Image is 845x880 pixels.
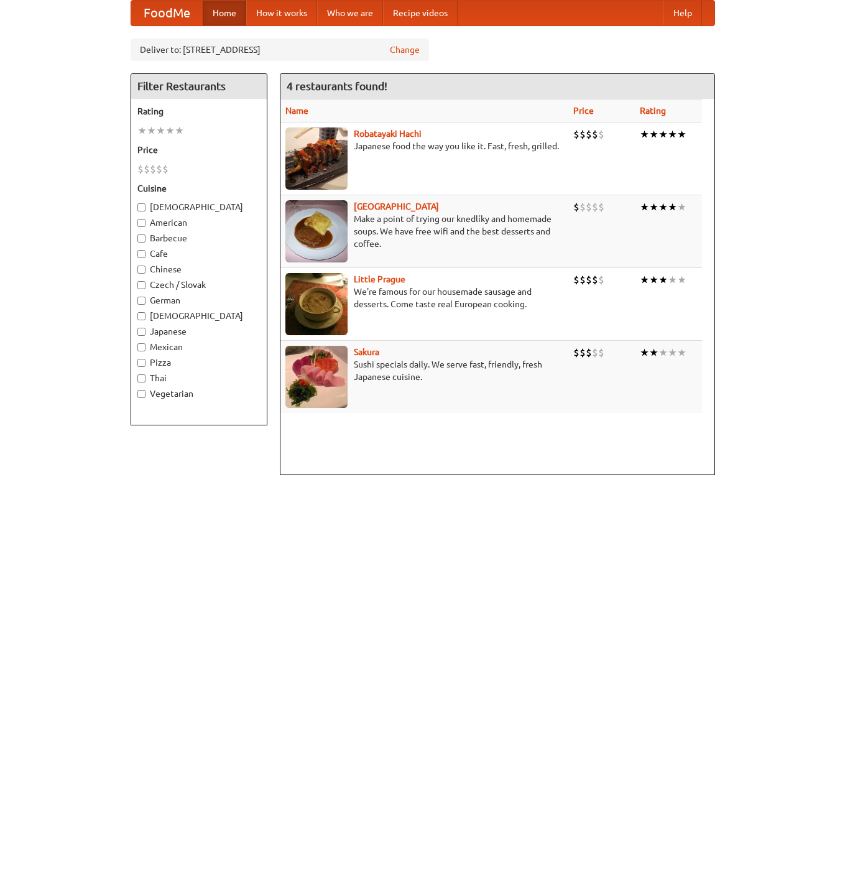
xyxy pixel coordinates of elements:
[165,124,175,137] li: ★
[137,341,261,353] label: Mexican
[658,273,668,287] li: ★
[640,106,666,116] a: Rating
[592,346,598,359] li: $
[579,346,586,359] li: $
[137,310,261,322] label: [DEMOGRAPHIC_DATA]
[162,162,169,176] li: $
[668,273,677,287] li: ★
[287,80,387,92] ng-pluralize: 4 restaurants found!
[137,294,261,307] label: German
[137,162,144,176] li: $
[285,358,564,383] p: Sushi specials daily. We serve fast, friendly, fresh Japanese cuisine.
[658,200,668,214] li: ★
[137,105,261,118] h5: Rating
[137,232,261,244] label: Barbecue
[663,1,702,25] a: Help
[175,124,184,137] li: ★
[317,1,383,25] a: Who we are
[677,200,686,214] li: ★
[137,263,261,276] label: Chinese
[640,346,649,359] li: ★
[137,328,145,336] input: Japanese
[137,279,261,291] label: Czech / Slovak
[592,273,598,287] li: $
[354,201,439,211] a: [GEOGRAPHIC_DATA]
[285,285,564,310] p: We're famous for our housemade sausage and desserts. Come taste real European cooking.
[573,127,579,141] li: $
[658,346,668,359] li: ★
[640,200,649,214] li: ★
[592,127,598,141] li: $
[573,106,594,116] a: Price
[203,1,246,25] a: Home
[649,346,658,359] li: ★
[150,162,156,176] li: $
[579,273,586,287] li: $
[354,129,422,139] b: Robatayaki Hachi
[285,200,348,262] img: czechpoint.jpg
[668,200,677,214] li: ★
[137,372,261,384] label: Thai
[285,273,348,335] img: littleprague.jpg
[573,200,579,214] li: $
[586,273,592,287] li: $
[598,127,604,141] li: $
[144,162,150,176] li: $
[137,312,145,320] input: [DEMOGRAPHIC_DATA]
[131,39,429,61] div: Deliver to: [STREET_ADDRESS]
[592,200,598,214] li: $
[649,200,658,214] li: ★
[285,213,564,250] p: Make a point of trying our knedlíky and homemade soups. We have free wifi and the best desserts a...
[586,200,592,214] li: $
[598,200,604,214] li: $
[137,266,145,274] input: Chinese
[285,346,348,408] img: sakura.jpg
[598,346,604,359] li: $
[658,127,668,141] li: ★
[640,127,649,141] li: ★
[131,1,203,25] a: FoodMe
[640,273,649,287] li: ★
[649,127,658,141] li: ★
[137,325,261,338] label: Japanese
[137,390,145,398] input: Vegetarian
[137,343,145,351] input: Mexican
[137,144,261,156] h5: Price
[131,74,267,99] h4: Filter Restaurants
[137,248,261,260] label: Cafe
[137,201,261,213] label: [DEMOGRAPHIC_DATA]
[137,374,145,382] input: Thai
[137,234,145,243] input: Barbecue
[573,273,579,287] li: $
[137,250,145,258] input: Cafe
[354,347,379,357] a: Sakura
[137,219,145,227] input: American
[390,44,420,56] a: Change
[383,1,458,25] a: Recipe videos
[579,127,586,141] li: $
[156,124,165,137] li: ★
[649,273,658,287] li: ★
[137,297,145,305] input: German
[285,140,564,152] p: Japanese food the way you like it. Fast, fresh, grilled.
[668,346,677,359] li: ★
[137,359,145,367] input: Pizza
[137,216,261,229] label: American
[137,203,145,211] input: [DEMOGRAPHIC_DATA]
[246,1,317,25] a: How it works
[586,346,592,359] li: $
[573,346,579,359] li: $
[137,356,261,369] label: Pizza
[579,200,586,214] li: $
[147,124,156,137] li: ★
[586,127,592,141] li: $
[677,346,686,359] li: ★
[137,387,261,400] label: Vegetarian
[354,274,405,284] b: Little Prague
[677,273,686,287] li: ★
[137,281,145,289] input: Czech / Slovak
[137,182,261,195] h5: Cuisine
[677,127,686,141] li: ★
